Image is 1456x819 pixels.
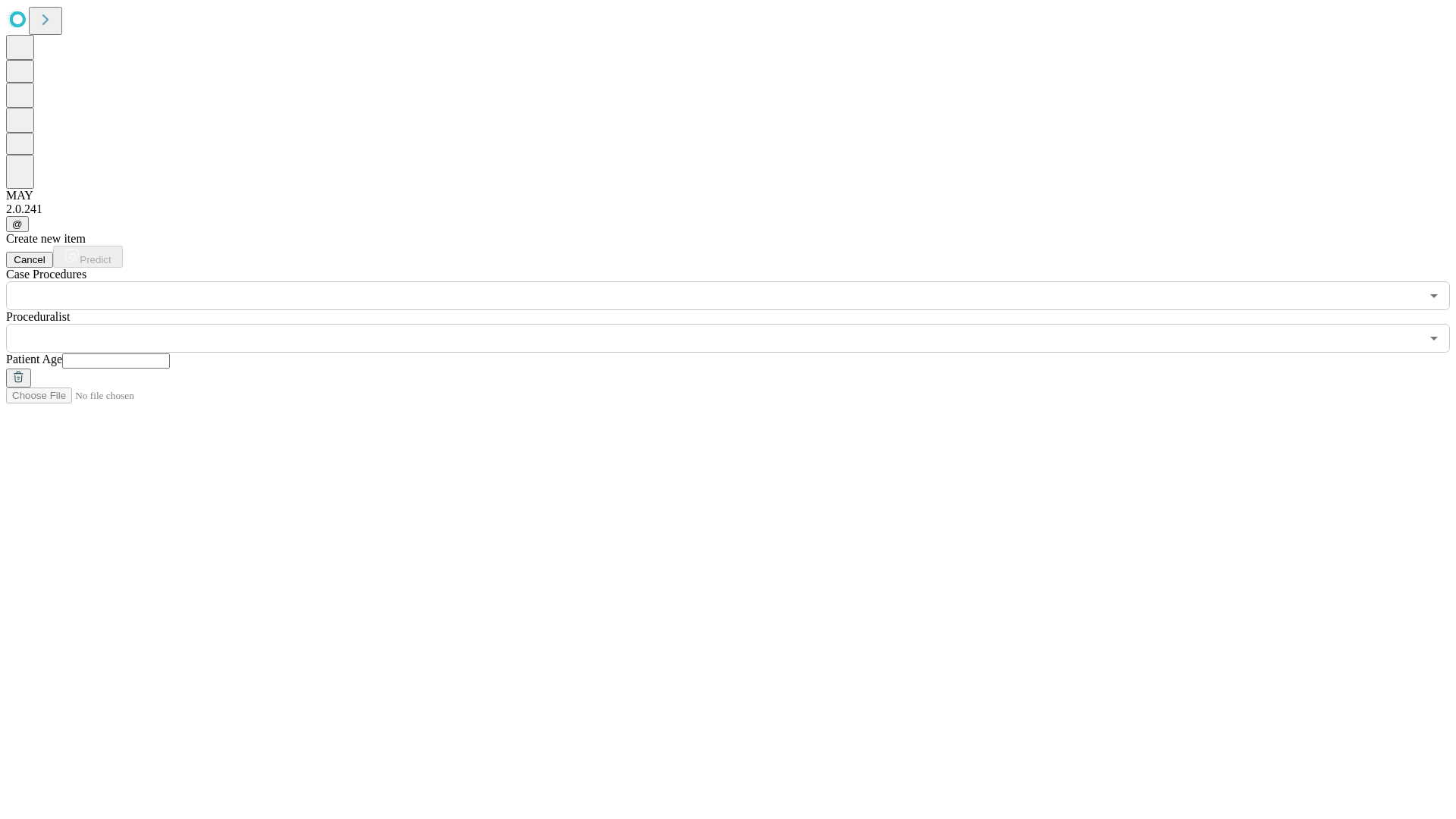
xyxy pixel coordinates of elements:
[6,268,86,281] span: Scheduled Procedure
[6,353,62,366] span: Patient Age
[14,254,45,265] span: Cancel
[80,254,111,265] span: Predict
[6,189,1450,202] div: MAY
[1423,285,1445,306] button: Open
[6,232,86,245] span: Create new item
[6,310,70,323] span: Proceduralist
[6,202,1450,216] div: 2.0.241
[12,218,23,230] span: @
[6,252,53,268] button: Cancel
[1423,328,1445,349] button: Open
[6,216,29,232] button: @
[53,246,123,268] button: Predict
